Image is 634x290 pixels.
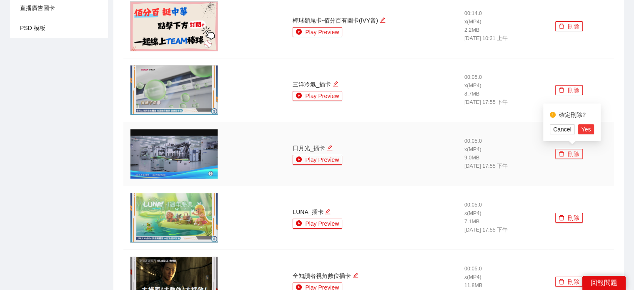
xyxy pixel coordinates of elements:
span: play-circle [296,156,302,163]
span: Play Preview [305,155,339,164]
div: 編輯 [353,271,358,280]
div: 三洋冷氣_插卡 [293,80,451,89]
button: Yes [578,124,594,134]
span: edit [325,209,331,214]
span: play-circle [296,220,302,227]
span: delete [559,23,564,30]
span: Yes [581,125,591,134]
button: delete刪除 [555,85,583,95]
span: Cancel [553,125,571,134]
span: play-circle [296,93,302,99]
img: thumbnail.png [130,1,218,51]
span: Play Preview [305,91,339,101]
span: delete [559,151,564,158]
div: 棒球類尾卡-佰分百有圖卡(IVY音) [293,16,451,25]
button: play-circlePlay Preview [293,219,342,229]
span: edit [327,145,333,151]
div: 編輯 [325,207,331,217]
span: delete [559,279,564,285]
span: play-circle [296,29,302,35]
div: 全知讀者視角數位插卡 [293,271,451,280]
button: delete刪除 [555,149,583,159]
span: delete [559,87,564,94]
span: Play Preview [305,28,339,37]
button: play-circlePlay Preview [293,155,342,165]
span: exclamation-circle [550,112,556,118]
div: 確定刪除? [559,110,586,119]
button: Cancel [550,124,575,134]
button: delete刪除 [555,277,583,287]
img: thumbnail.png [130,129,218,179]
span: edit [333,81,338,87]
div: 00:05.0 x ( MP4 ) 7.1 MB [DATE] 17:55 下午 [464,201,542,234]
span: edit [353,272,358,278]
span: Play Preview [305,219,339,228]
button: play-circlePlay Preview [293,91,342,101]
button: delete刪除 [555,213,583,223]
div: 回報問題 [582,276,626,290]
img: thumbnail.png [130,193,218,243]
span: PSD 模板 [20,20,102,36]
span: delete [559,215,564,222]
div: 編輯 [327,144,333,153]
button: play-circlePlay Preview [293,27,342,37]
button: delete刪除 [555,21,583,31]
div: 編輯 [380,16,386,25]
div: 00:05.0 x ( MP4 ) 8.7 MB [DATE] 17:55 下午 [464,73,542,106]
div: 編輯 [333,80,338,89]
img: thumbnail.png [130,65,218,115]
span: edit [380,17,386,23]
div: 00:14.0 x ( MP4 ) 2.2 MB [DATE] 10:31 上午 [464,10,542,43]
div: 日月光_插卡 [293,144,451,153]
div: LUNA_插卡 [293,207,451,217]
div: 00:05.0 x ( MP4 ) 9.0 MB [DATE] 17:55 下午 [464,137,542,170]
